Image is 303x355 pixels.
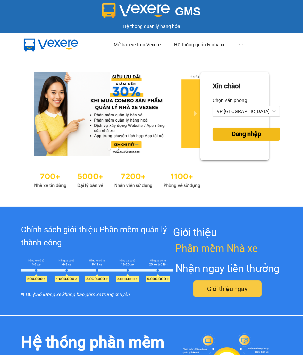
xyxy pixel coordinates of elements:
button: previous slide / item [34,72,44,156]
div: Nhận ngay tiền thưởng [175,260,280,276]
div: Xin chào! [213,81,240,92]
img: Statistics.png [34,169,200,190]
span: ··· [239,42,243,47]
span: Đăng nhập [231,129,261,139]
span: Phần mềm Nhà xe [175,240,258,256]
label: Chọn văn phòng [213,95,247,106]
a: GMS [102,10,201,16]
p: 2 of 3 [188,72,200,81]
span: Giới thiệu ngay [207,284,248,294]
div: Mở bán vé trên Vexere [114,34,161,55]
i: Số lượng xe không bao gồm xe trung chuyển [36,291,130,298]
img: logo 2 [102,3,170,18]
li: slide item 2 [116,147,119,150]
div: Giới thiệu [173,224,282,256]
button: next slide / item [191,72,200,156]
li: slide item 1 [108,147,111,150]
div: Chính sách giới thiệu Phần mềm quản lý thành công [21,224,173,249]
span: GMS [175,5,201,18]
div: Hệ thống quản lý nhà xe [174,34,225,55]
li: slide item 3 [124,147,127,150]
button: Giới thiệu ngay [193,280,262,297]
span: VP Sài Gòn [217,106,276,116]
img: mbUUG5Q.png [17,33,85,56]
button: Đăng nhập [213,128,280,141]
img: policy-intruduce-detail.png [21,258,173,283]
div: ··· [239,34,243,55]
div: Hệ thống quản lý hàng hóa [2,22,301,30]
div: *Lưu ý: [21,291,173,298]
